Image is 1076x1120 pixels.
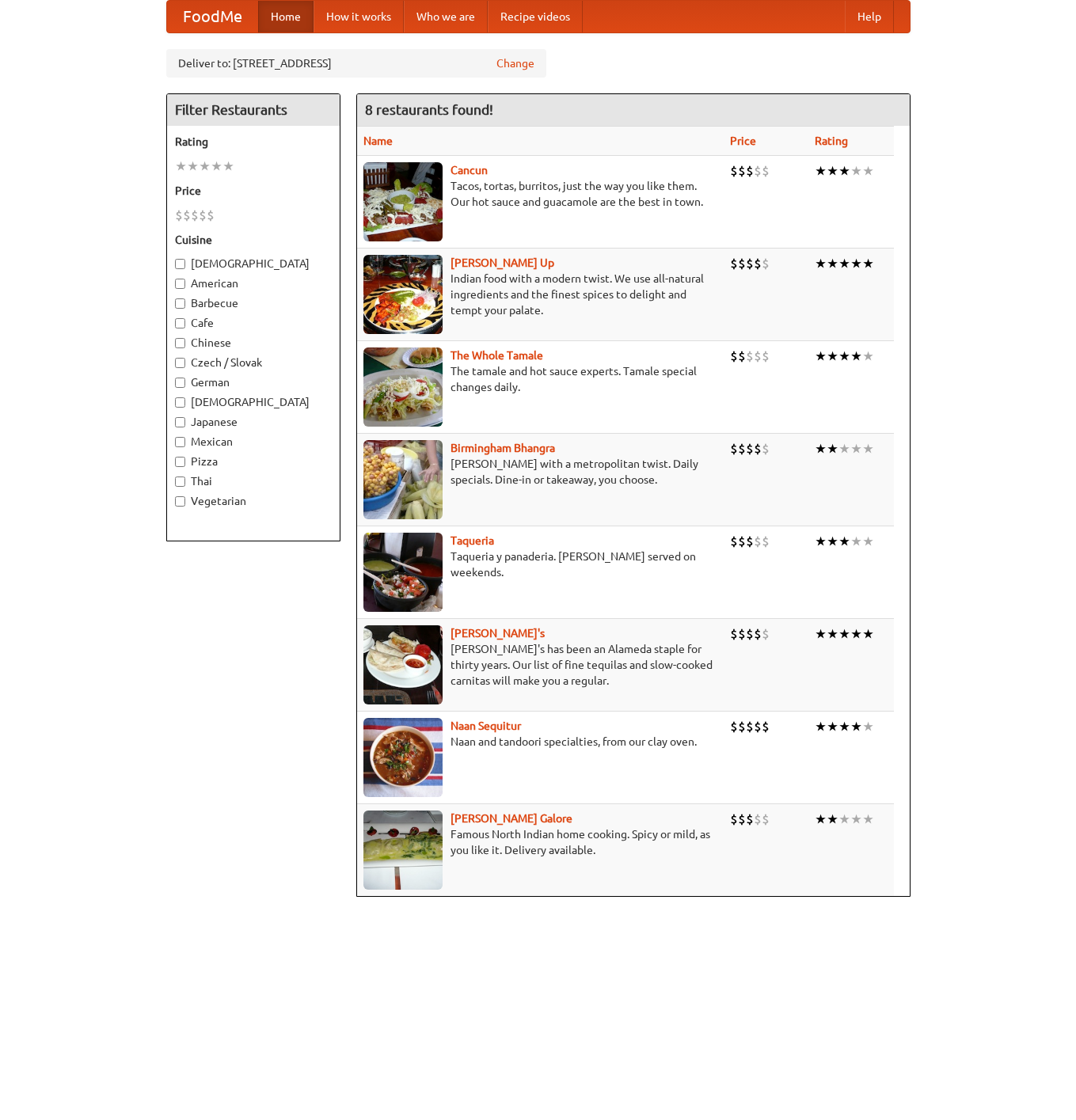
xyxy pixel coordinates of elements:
[738,811,746,828] li: $
[815,135,848,147] a: Rating
[451,164,488,177] a: Cancun
[730,440,738,457] li: $
[850,625,862,643] li: ★
[862,255,874,272] li: ★
[762,162,770,180] li: $
[363,456,717,488] p: [PERSON_NAME] with a metropolitan twist. Daily specials. Dine-in or takeaway, you choose.
[175,315,332,331] label: Cafe
[363,549,717,580] p: Taqueria y panaderia. [PERSON_NAME] served on weekends.
[451,349,543,362] a: The Whole Tamale
[827,440,838,457] li: ★
[815,347,827,365] li: ★
[451,442,555,454] b: Birmingham Bhangra
[838,162,850,180] li: ★
[827,718,838,735] li: ★
[730,811,738,828] li: $
[838,625,850,643] li: ★
[363,718,443,797] img: naansequitur.jpg
[363,135,393,147] a: Name
[738,347,746,365] li: $
[838,255,850,272] li: ★
[175,493,332,509] label: Vegetarian
[738,162,746,180] li: $
[827,625,838,643] li: ★
[815,625,827,643] li: ★
[363,734,717,750] p: Naan and tandoori specialties, from our clay oven.
[488,1,583,32] a: Recipe videos
[363,178,717,210] p: Tacos, tortas, burritos, just the way you like them. Our hot sauce and guacamole are the best in ...
[746,347,754,365] li: $
[175,158,187,175] li: ★
[363,811,443,890] img: currygalore.jpg
[754,533,762,550] li: $
[827,255,838,272] li: ★
[762,440,770,457] li: $
[365,102,493,117] ng-pluralize: 8 restaurants found!
[850,162,862,180] li: ★
[175,457,185,467] input: Pizza
[815,440,827,457] li: ★
[730,135,756,147] a: Price
[862,347,874,365] li: ★
[738,533,746,550] li: $
[738,625,746,643] li: $
[175,318,185,328] input: Cafe
[762,347,770,365] li: $
[404,1,488,32] a: Who we are
[850,255,862,272] li: ★
[363,363,717,395] p: The tamale and hot sauce experts. Tamale special changes daily.
[175,496,185,507] input: Vegetarian
[175,232,332,248] h5: Cuisine
[850,811,862,828] li: ★
[175,374,332,390] label: German
[451,627,545,640] b: [PERSON_NAME]'s
[363,271,717,318] p: Indian food with a modern twist. We use all-natural ingredients and the finest spices to delight ...
[175,454,332,469] label: Pizza
[827,811,838,828] li: ★
[175,358,185,368] input: Czech / Slovak
[827,162,838,180] li: ★
[451,812,572,825] b: [PERSON_NAME] Galore
[730,255,738,272] li: $
[167,1,258,32] a: FoodMe
[838,718,850,735] li: ★
[451,719,521,732] a: Naan Sequitur
[175,256,332,271] label: [DEMOGRAPHIC_DATA]
[314,1,404,32] a: How it works
[862,625,874,643] li: ★
[363,162,443,241] img: cancun.jpg
[730,533,738,550] li: $
[762,255,770,272] li: $
[175,259,185,269] input: [DEMOGRAPHIC_DATA]
[175,434,332,450] label: Mexican
[363,641,717,689] p: [PERSON_NAME]'s has been an Alameda staple for thirty years. Our list of fine tequilas and slow-c...
[175,207,183,224] li: $
[762,718,770,735] li: $
[862,440,874,457] li: ★
[730,162,738,180] li: $
[183,207,191,224] li: $
[175,134,332,150] h5: Rating
[730,718,738,735] li: $
[730,347,738,365] li: $
[746,162,754,180] li: $
[754,718,762,735] li: $
[862,718,874,735] li: ★
[746,718,754,735] li: $
[838,811,850,828] li: ★
[363,440,443,519] img: bhangra.jpg
[762,533,770,550] li: $
[191,207,199,224] li: $
[746,440,754,457] li: $
[222,158,234,175] li: ★
[207,207,215,224] li: $
[211,158,222,175] li: ★
[754,625,762,643] li: $
[175,335,332,351] label: Chinese
[199,207,207,224] li: $
[175,394,332,410] label: [DEMOGRAPHIC_DATA]
[175,275,332,291] label: American
[754,440,762,457] li: $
